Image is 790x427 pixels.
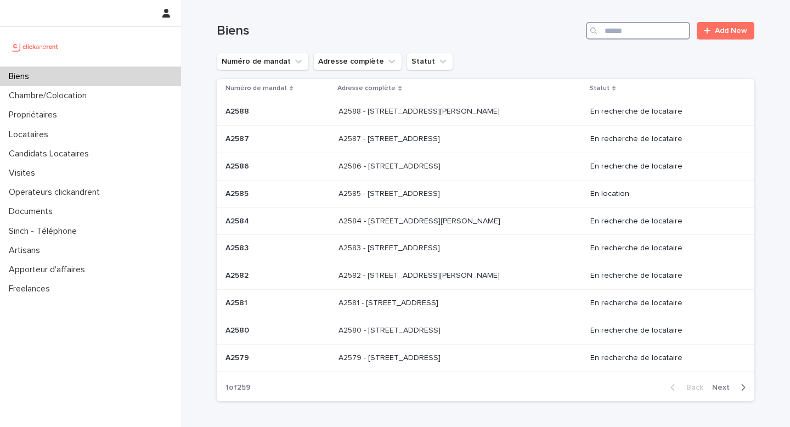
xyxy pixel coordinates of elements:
[697,22,754,40] a: Add New
[590,107,737,116] p: En recherche de locataire
[680,384,703,391] span: Back
[225,160,251,171] p: A2586
[4,130,57,140] p: Locataires
[338,269,502,280] p: A2582 - 12 avenue Charles VII, Saint-Maur-des-Fossés 94100
[225,105,251,116] p: A2588
[338,105,502,116] p: A2588 - [STREET_ADDRESS][PERSON_NAME]
[225,324,251,335] p: A2580
[225,351,251,363] p: A2579
[338,160,443,171] p: A2586 - [STREET_ADDRESS]
[217,317,754,344] tr: A2580A2580 A2580 - [STREET_ADDRESS]A2580 - [STREET_ADDRESS] En recherche de locataire
[217,344,754,372] tr: A2579A2579 A2579 - [STREET_ADDRESS]A2579 - [STREET_ADDRESS] En recherche de locataire
[338,351,443,363] p: A2579 - [STREET_ADDRESS]
[590,353,737,363] p: En recherche de locataire
[9,36,62,58] img: UCB0brd3T0yccxBKYDjQ
[217,207,754,235] tr: A2584A2584 A2584 - [STREET_ADDRESS][PERSON_NAME]A2584 - [STREET_ADDRESS][PERSON_NAME] En recherch...
[590,217,737,226] p: En recherche de locataire
[708,383,754,392] button: Next
[590,244,737,253] p: En recherche de locataire
[225,132,251,144] p: A2587
[338,241,442,253] p: A2583 - 79 Avenue du Général de Gaulle, Champigny sur Marne 94500
[4,226,86,237] p: Sinch - Téléphone
[407,53,453,70] button: Statut
[4,149,98,159] p: Candidats Locataires
[4,71,38,82] p: Biens
[590,162,737,171] p: En recherche de locataire
[217,262,754,290] tr: A2582A2582 A2582 - [STREET_ADDRESS][PERSON_NAME]A2582 - [STREET_ADDRESS][PERSON_NAME] En recherch...
[4,110,66,120] p: Propriétaires
[590,326,737,335] p: En recherche de locataire
[662,383,708,392] button: Back
[217,289,754,317] tr: A2581A2581 A2581 - [STREET_ADDRESS]A2581 - [STREET_ADDRESS] En recherche de locataire
[225,215,251,226] p: A2584
[590,299,737,308] p: En recherche de locataire
[4,206,61,217] p: Documents
[338,296,441,308] p: A2581 - [STREET_ADDRESS]
[217,374,259,401] p: 1 of 259
[217,126,754,153] tr: A2587A2587 A2587 - [STREET_ADDRESS]A2587 - [STREET_ADDRESS] En recherche de locataire
[225,187,251,199] p: A2585
[338,215,503,226] p: A2584 - 79 Avenue du Général de Gaulle, Champigny sur Marne 94500
[4,168,44,178] p: Visites
[217,180,754,207] tr: A2585A2585 A2585 - [STREET_ADDRESS]A2585 - [STREET_ADDRESS] En location
[225,82,287,94] p: Numéro de mandat
[338,132,442,144] p: A2587 - [STREET_ADDRESS]
[217,98,754,126] tr: A2588A2588 A2588 - [STREET_ADDRESS][PERSON_NAME]A2588 - [STREET_ADDRESS][PERSON_NAME] En recherch...
[4,265,94,275] p: Apporteur d'affaires
[590,271,737,280] p: En recherche de locataire
[590,189,737,199] p: En location
[225,269,251,280] p: A2582
[217,235,754,262] tr: A2583A2583 A2583 - [STREET_ADDRESS]A2583 - [STREET_ADDRESS] En recherche de locataire
[225,241,251,253] p: A2583
[586,22,690,40] input: Search
[337,82,396,94] p: Adresse complète
[217,53,309,70] button: Numéro de mandat
[589,82,610,94] p: Statut
[4,187,109,198] p: Operateurs clickandrent
[338,324,443,335] p: A2580 - [STREET_ADDRESS]
[715,27,747,35] span: Add New
[225,296,250,308] p: A2581
[4,284,59,294] p: Freelances
[313,53,402,70] button: Adresse complète
[712,384,736,391] span: Next
[217,23,582,39] h1: Biens
[4,245,49,256] p: Artisans
[217,153,754,180] tr: A2586A2586 A2586 - [STREET_ADDRESS]A2586 - [STREET_ADDRESS] En recherche de locataire
[338,187,442,199] p: A2585 - [STREET_ADDRESS]
[4,91,95,101] p: Chambre/Colocation
[590,134,737,144] p: En recherche de locataire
